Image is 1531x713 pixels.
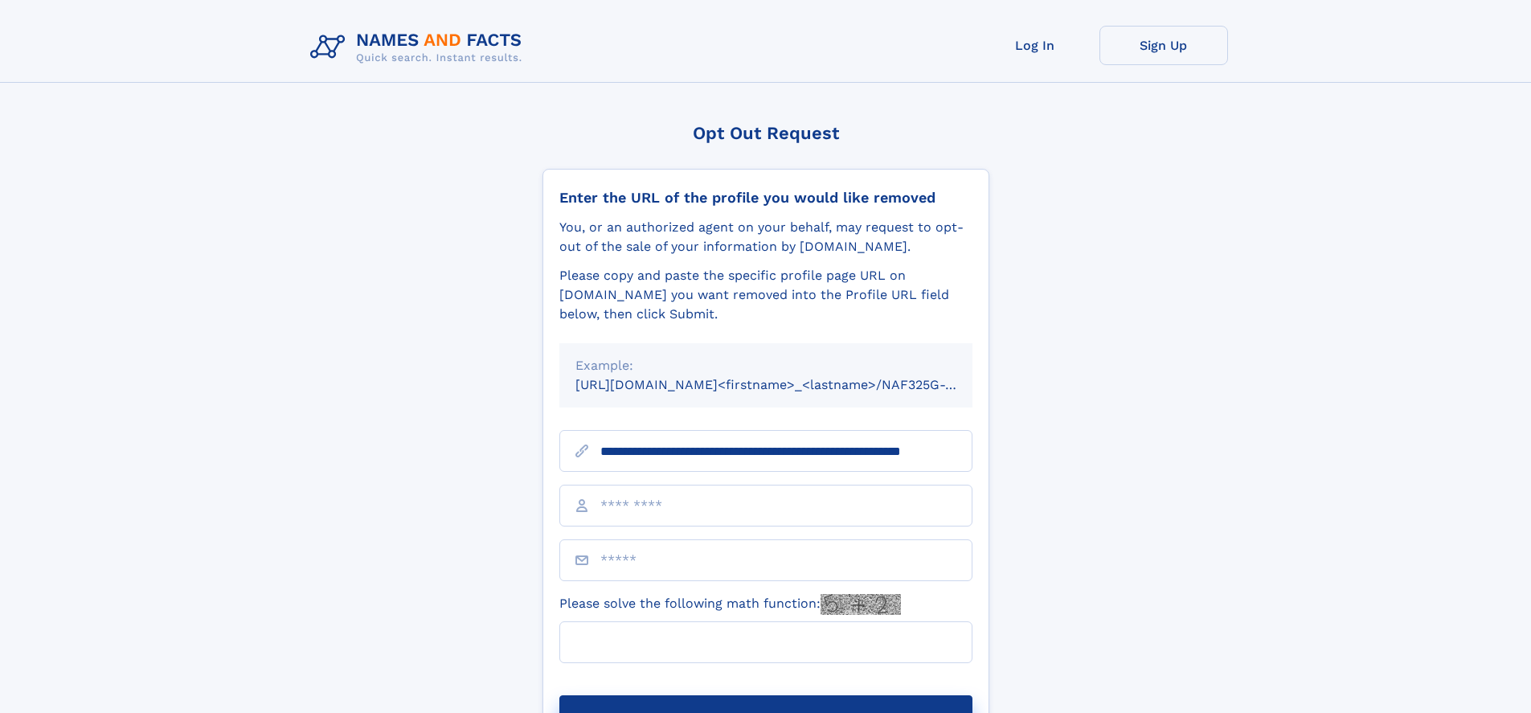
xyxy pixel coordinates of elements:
[304,26,535,69] img: Logo Names and Facts
[542,123,989,143] div: Opt Out Request
[559,594,901,615] label: Please solve the following math function:
[971,26,1099,65] a: Log In
[559,266,972,324] div: Please copy and paste the specific profile page URL on [DOMAIN_NAME] you want removed into the Pr...
[575,356,956,375] div: Example:
[559,218,972,256] div: You, or an authorized agent on your behalf, may request to opt-out of the sale of your informatio...
[575,377,1003,392] small: [URL][DOMAIN_NAME]<firstname>_<lastname>/NAF325G-xxxxxxxx
[1099,26,1228,65] a: Sign Up
[559,189,972,207] div: Enter the URL of the profile you would like removed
